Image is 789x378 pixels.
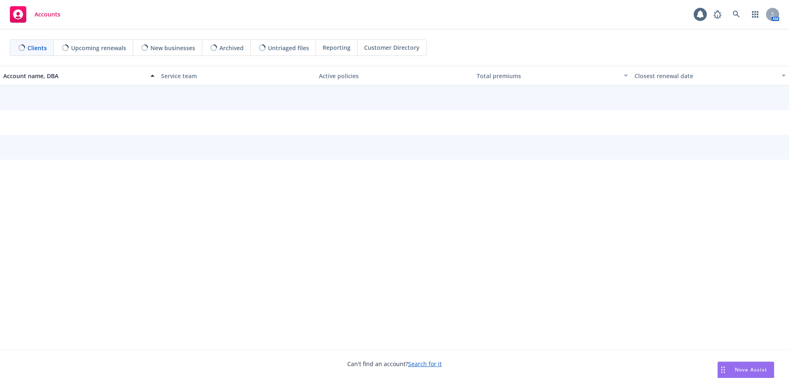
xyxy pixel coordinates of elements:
span: Reporting [323,43,351,52]
a: Search [728,6,745,23]
button: Service team [158,66,316,86]
span: Archived [219,44,244,52]
a: Switch app [747,6,764,23]
div: Total premiums [477,72,619,80]
span: Untriaged files [268,44,309,52]
div: Drag to move [718,362,728,378]
button: Total premiums [473,66,631,86]
a: Search for it [408,360,442,368]
a: Accounts [7,3,64,26]
div: Active policies [319,72,470,80]
span: Clients [28,44,47,52]
div: Account name, DBA [3,72,145,80]
div: Closest renewal date [634,72,777,80]
span: Upcoming renewals [71,44,126,52]
button: Active policies [316,66,473,86]
span: Customer Directory [364,43,420,52]
span: Can't find an account? [347,359,442,368]
button: Nova Assist [717,362,774,378]
button: Closest renewal date [631,66,789,86]
span: Nova Assist [735,366,767,373]
div: Service team [161,72,312,80]
span: Accounts [35,11,60,18]
span: New businesses [150,44,195,52]
a: Report a Bug [709,6,726,23]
